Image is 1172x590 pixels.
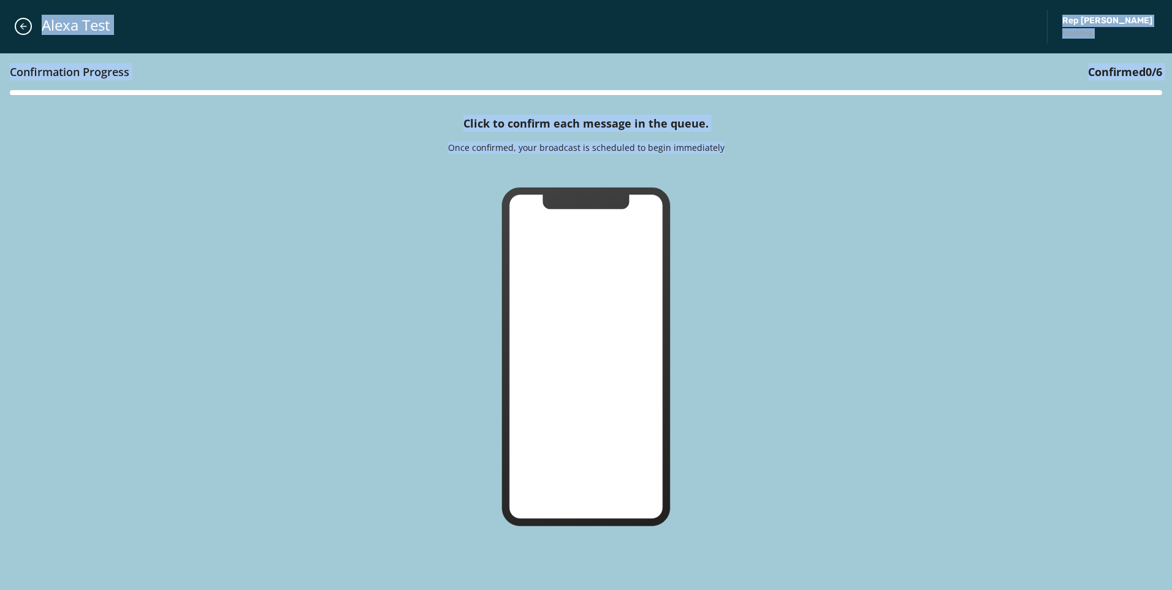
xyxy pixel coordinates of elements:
[1146,64,1152,79] span: 0
[1062,15,1152,27] span: Rep [PERSON_NAME]
[463,115,709,132] h4: Click to confirm each message in the queue.
[448,142,725,154] p: Once confirmed, your broadcast is scheduled to begin immediately
[1062,28,1152,39] span: fpza59mg
[1088,63,1162,80] h3: Confirmed / 6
